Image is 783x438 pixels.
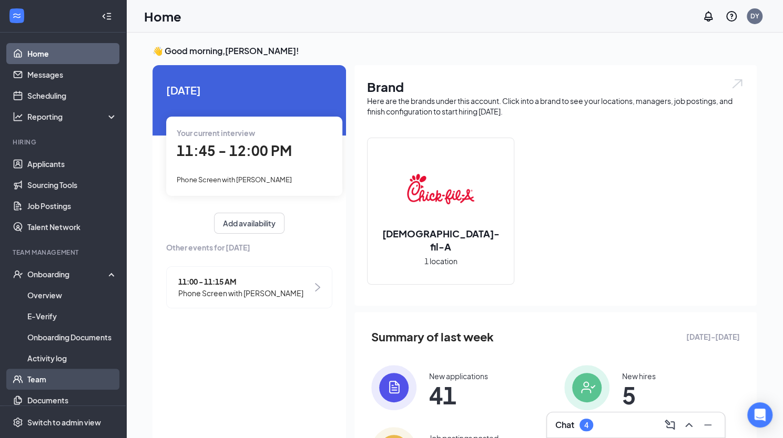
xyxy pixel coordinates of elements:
[424,255,457,267] span: 1 location
[27,390,117,411] a: Documents
[27,43,117,64] a: Home
[27,369,117,390] a: Team
[747,402,772,427] div: Open Intercom Messenger
[27,417,101,427] div: Switch to admin view
[701,419,714,431] svg: Minimize
[702,10,715,23] svg: Notifications
[178,276,303,287] span: 11:00 - 11:15 AM
[12,11,22,21] svg: WorkstreamLogo
[367,78,744,96] h1: Brand
[725,10,738,23] svg: QuestionInfo
[13,111,23,122] svg: Analysis
[13,248,115,257] div: Team Management
[166,242,332,253] span: Other events for [DATE]
[750,12,759,20] div: DY
[699,416,716,433] button: Minimize
[584,421,588,430] div: 4
[144,7,181,25] h1: Home
[214,213,284,234] button: Add availability
[27,327,117,348] a: Onboarding Documents
[13,138,115,147] div: Hiring
[27,269,108,279] div: Onboarding
[27,348,117,369] a: Activity log
[13,417,23,427] svg: Settings
[680,416,697,433] button: ChevronUp
[27,195,117,216] a: Job Postings
[367,96,744,117] div: Here are the brands under this account. Click into a brand to see your locations, managers, job p...
[13,269,23,279] svg: UserCheck
[368,227,514,253] h2: [DEMOGRAPHIC_DATA]-fil-A
[662,416,678,433] button: ComposeMessage
[564,365,609,410] img: icon
[555,419,574,431] h3: Chat
[429,371,488,381] div: New applications
[166,82,332,98] span: [DATE]
[683,419,695,431] svg: ChevronUp
[27,85,117,106] a: Scheduling
[622,371,656,381] div: New hires
[429,385,488,404] span: 41
[177,142,292,159] span: 11:45 - 12:00 PM
[407,155,474,223] img: Chick-fil-A
[27,64,117,85] a: Messages
[371,328,494,346] span: Summary of last week
[177,175,292,184] span: Phone Screen with [PERSON_NAME]
[27,174,117,195] a: Sourcing Tools
[101,11,112,22] svg: Collapse
[27,216,117,237] a: Talent Network
[27,306,117,327] a: E-Verify
[664,419,676,431] svg: ComposeMessage
[27,153,117,174] a: Applicants
[27,111,118,122] div: Reporting
[178,287,303,299] span: Phone Screen with [PERSON_NAME]
[686,331,740,342] span: [DATE] - [DATE]
[730,78,744,90] img: open.6027fd2a22e1237b5b06.svg
[622,385,656,404] span: 5
[27,285,117,306] a: Overview
[177,128,255,138] span: Your current interview
[371,365,416,410] img: icon
[152,45,757,57] h3: 👋 Good morning, [PERSON_NAME] !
